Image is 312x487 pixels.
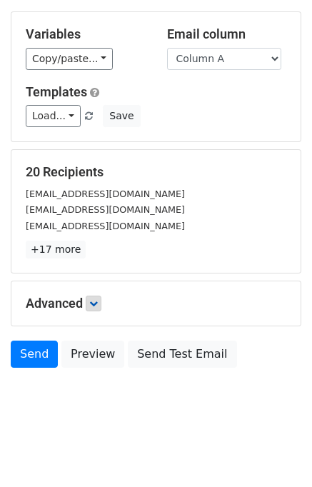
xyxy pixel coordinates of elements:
h5: Variables [26,26,146,42]
iframe: Chat Widget [241,418,312,487]
small: [EMAIL_ADDRESS][DOMAIN_NAME] [26,204,185,215]
a: +17 more [26,241,86,258]
small: [EMAIL_ADDRESS][DOMAIN_NAME] [26,221,185,231]
h5: Email column [167,26,287,42]
h5: Advanced [26,296,286,311]
a: Send [11,341,58,368]
a: Load... [26,105,81,127]
a: Copy/paste... [26,48,113,70]
button: Save [103,105,140,127]
a: Preview [61,341,124,368]
h5: 20 Recipients [26,164,286,180]
a: Send Test Email [128,341,236,368]
small: [EMAIL_ADDRESS][DOMAIN_NAME] [26,189,185,199]
a: Templates [26,84,87,99]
